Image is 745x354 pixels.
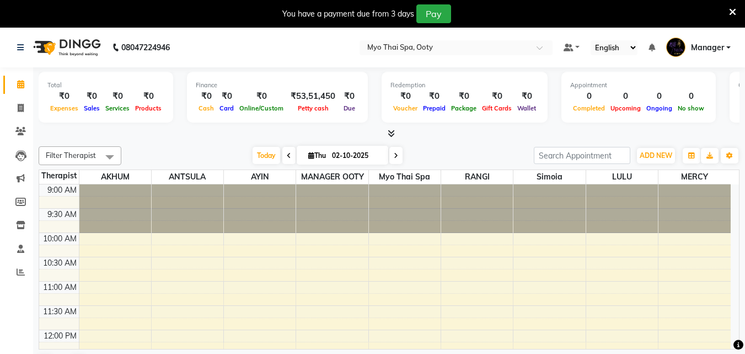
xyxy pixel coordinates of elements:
div: ₹53,51,450 [286,90,340,103]
div: ₹0 [196,90,217,103]
span: Manager [691,42,724,54]
span: Filter Therapist [46,151,96,160]
div: ₹0 [420,90,448,103]
img: Manager [666,38,685,57]
span: Services [103,104,132,112]
div: 11:30 AM [41,306,79,318]
div: ₹0 [217,90,237,103]
span: LULU [586,170,658,184]
span: simoia [513,170,585,184]
div: ₹0 [237,90,286,103]
div: ₹0 [81,90,103,103]
span: Ongoing [644,104,675,112]
span: Prepaid [420,104,448,112]
span: Online/Custom [237,104,286,112]
span: Package [448,104,479,112]
span: Sales [81,104,103,112]
span: Upcoming [608,104,644,112]
div: ₹0 [448,90,479,103]
input: Search Appointment [534,147,630,164]
div: Therapist [39,170,79,182]
span: Thu [305,151,329,160]
div: 10:00 AM [41,233,79,245]
span: Completed [570,104,608,112]
div: 0 [608,90,644,103]
div: 9:30 AM [45,209,79,220]
span: Expenses [47,104,81,112]
span: Due [341,104,358,112]
div: 12:00 PM [41,330,79,342]
span: ADD NEW [640,151,672,160]
div: You have a payment due from 3 days [282,8,414,20]
button: ADD NEW [637,148,675,163]
div: ₹0 [103,90,132,103]
span: RANGI [441,170,513,184]
div: Finance [196,81,359,90]
div: ₹0 [479,90,514,103]
div: Total [47,81,164,90]
div: ₹0 [47,90,81,103]
div: Appointment [570,81,707,90]
span: Card [217,104,237,112]
span: No show [675,104,707,112]
span: MERCY [658,170,731,184]
img: logo [28,32,104,63]
div: ₹0 [514,90,539,103]
span: Wallet [514,104,539,112]
span: Gift Cards [479,104,514,112]
span: Cash [196,104,217,112]
div: 10:30 AM [41,257,79,269]
div: ₹0 [132,90,164,103]
div: Redemption [390,81,539,90]
div: 0 [644,90,675,103]
div: 0 [570,90,608,103]
span: ANTSULA [152,170,223,184]
span: MANAGER OOTY [296,170,368,184]
span: Products [132,104,164,112]
span: Voucher [390,104,420,112]
span: Petty cash [295,104,331,112]
span: AYIN [224,170,296,184]
span: Today [253,147,280,164]
div: 9:00 AM [45,184,79,196]
div: ₹0 [390,90,420,103]
button: Pay [416,4,451,23]
div: 0 [675,90,707,103]
div: ₹0 [340,90,359,103]
span: AKHUM [79,170,151,184]
div: 11:00 AM [41,282,79,293]
b: 08047224946 [121,32,170,63]
input: 2025-10-02 [329,147,384,164]
span: Myo Thai Spa [369,170,441,184]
